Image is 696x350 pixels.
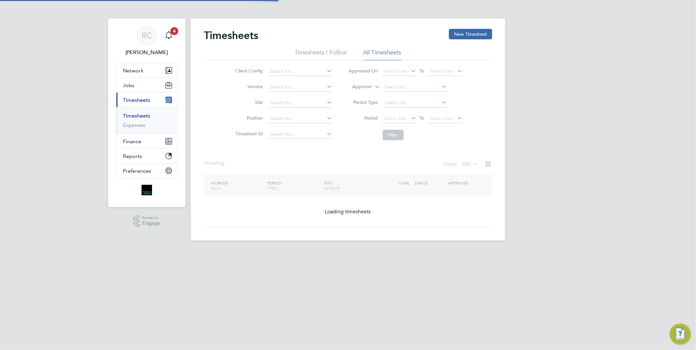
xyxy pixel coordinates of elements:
[116,93,177,107] button: Timesheets
[133,215,161,227] a: Powered byEngage
[349,68,378,74] label: Approved On
[224,160,228,166] span: ...
[268,130,332,139] input: Search for...
[234,99,263,105] label: Site
[349,99,378,105] label: Period Type
[234,84,263,89] label: Vendor
[449,29,492,39] button: New Timesheet
[234,131,263,137] label: Timesheet ID
[468,161,471,167] span: 0
[123,153,142,159] span: Reports
[116,78,177,92] button: Jobs
[116,185,178,195] a: Go to home page
[123,122,145,128] a: Expenses
[123,97,150,103] span: Timesheets
[116,25,178,56] a: RC[PERSON_NAME]
[123,82,134,88] span: Jobs
[123,168,151,174] span: Preferences
[384,115,407,121] span: Select date
[383,98,447,107] input: Select one
[116,107,177,134] div: Timesheets
[418,67,426,75] span: To
[430,68,454,74] span: Select date
[204,160,229,167] div: Showing
[234,68,263,74] label: Client Config
[295,49,347,60] li: Timesheets I Follow
[142,221,161,226] span: Engage
[142,185,152,195] img: bromak-logo-retina.png
[384,68,407,74] span: Select date
[670,324,691,345] button: Engage Resource Center
[123,68,144,74] span: Network
[363,49,401,60] li: All Timesheets
[383,83,447,92] input: Search for...
[268,114,332,123] input: Search for...
[142,215,161,221] span: Powered by
[116,164,177,178] button: Preferences
[418,114,426,122] span: To
[268,67,332,76] input: Search for...
[170,27,178,35] span: 4
[349,115,378,121] label: Period
[234,115,263,121] label: Position
[123,138,141,145] span: Finance
[116,134,177,148] button: Finance
[268,83,332,92] input: Search for...
[142,31,152,40] span: RC
[383,130,404,140] button: Filter
[162,25,175,46] a: 4
[116,149,177,163] button: Reports
[443,160,479,169] div: Status
[108,18,185,207] nav: Main navigation
[204,29,258,42] h2: Timesheets
[123,113,150,119] a: Timesheets
[116,49,178,56] span: Robyn Clarke
[116,63,177,78] button: Network
[343,84,373,90] label: Approver
[268,98,332,107] input: Search for...
[462,161,478,167] label: All
[430,115,454,121] span: Select date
